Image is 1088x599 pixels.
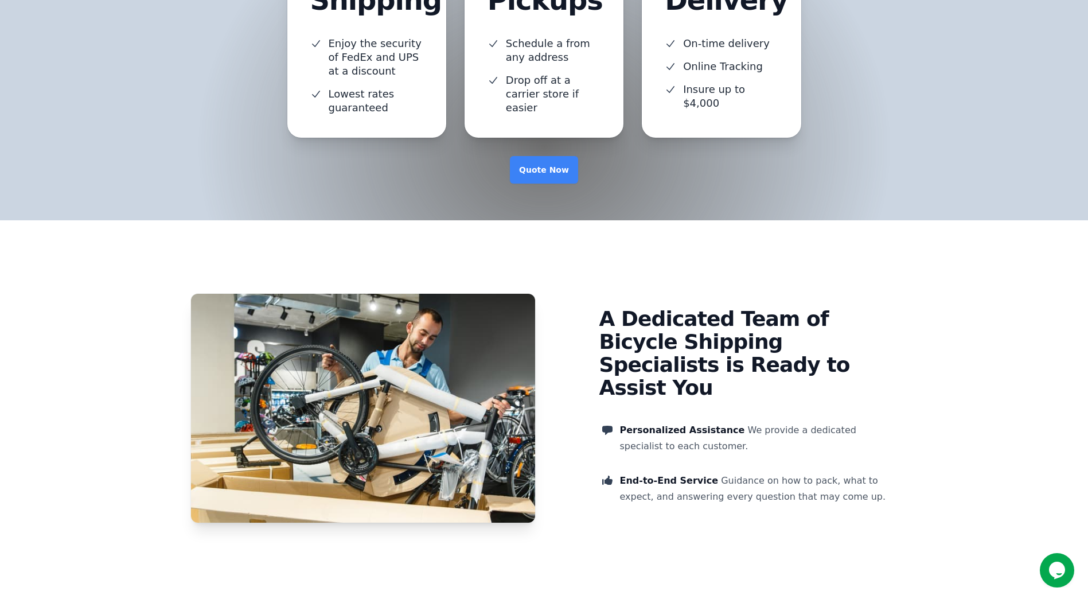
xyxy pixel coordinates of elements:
[488,73,600,115] li: Drop off at a carrier store if easier
[620,475,719,486] dt: End-to-End Service
[599,308,893,399] h2: A Dedicated Team of Bicycle Shipping Specialists is Ready to Assist You
[510,156,578,184] a: Quote Now
[310,87,423,115] li: Lowest rates guaranteed
[310,37,423,78] li: Enjoy the security of FedEx and UPS at a discount
[620,425,745,435] dt: Personalized Assistance
[665,37,778,50] li: On-time delivery
[488,37,600,64] li: Schedule a from any address
[665,60,778,73] li: Online Tracking
[620,475,886,502] dd: Guidance on how to pack, what to expect, and answering every question that may come up.
[665,83,778,110] li: Insure up to $4,000
[191,294,535,523] img: Man packing bicycle
[1040,553,1077,588] iframe: chat widget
